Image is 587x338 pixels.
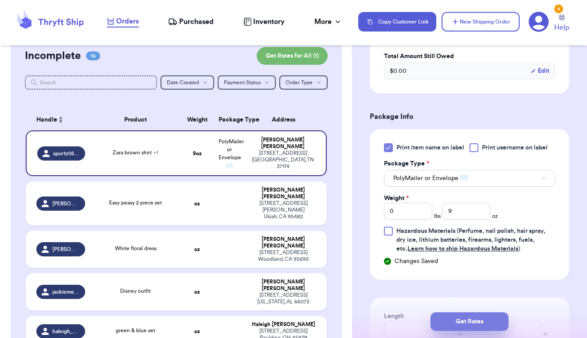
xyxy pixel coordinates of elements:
th: Address [246,109,327,130]
h2: Incomplete [25,49,81,63]
button: Edit [531,67,549,75]
button: Get Rates [430,312,509,331]
div: 4 [554,4,563,13]
div: [STREET_ADDRESS] [US_STATE] , AL 66073 [251,292,316,305]
a: Learn how to ship Hazardous Materials [407,246,518,252]
strong: 9 oz [193,151,202,156]
span: Print username on label [482,143,548,152]
span: Orders [116,16,139,27]
span: Help [554,22,569,33]
th: Product [90,109,181,130]
span: green & blue set [116,328,155,333]
div: [STREET_ADDRESS] Woodland , CA 95695 [251,249,316,263]
span: Print item name on label [396,143,464,152]
span: PolyMailer or Envelope ✉️ [219,139,244,168]
strong: oz [194,329,200,334]
input: Search [25,75,157,90]
button: Copy Customer Link [358,12,436,31]
button: Get Rates for All (1) [257,47,328,65]
th: Weight [181,109,213,130]
div: [STREET_ADDRESS] [GEOGRAPHIC_DATA] , TN 37174 [251,150,315,170]
h3: Package Info [370,111,569,122]
strong: oz [194,289,200,295]
a: Purchased [168,16,214,27]
div: [PERSON_NAME] [PERSON_NAME] [251,187,316,200]
button: PolyMailer or Envelope ✉️ [384,170,555,187]
span: Easy peasy 2 piece set [109,200,162,205]
span: Date Created [167,80,199,85]
span: Disney outfit [120,288,151,294]
button: New Shipping Order [442,12,520,31]
a: Help [554,15,569,33]
div: [PERSON_NAME] [PERSON_NAME] [251,137,315,150]
a: 4 [528,12,549,32]
div: [STREET_ADDRESS][PERSON_NAME] Ukiah , CA 95482 [251,200,316,220]
span: lbs [434,212,441,220]
span: [PERSON_NAME].albritton_ [52,200,80,207]
span: Zara brown shirt [113,150,158,155]
label: Weight [384,194,409,203]
button: Date Created [160,75,214,90]
span: Changes Saved [395,257,438,266]
div: Haleigh [PERSON_NAME] [251,321,316,328]
span: Handle [36,115,57,125]
span: $ 0.00 [390,67,407,75]
a: Inventory [243,16,285,27]
div: [PERSON_NAME] [PERSON_NAME] [251,236,316,249]
span: jackiemellott-[PERSON_NAME] [52,288,80,295]
div: More [314,16,342,27]
span: Inventory [253,16,285,27]
strong: oz [194,201,200,206]
th: Package Type [213,109,246,130]
span: haleigh_noffsinger [52,328,80,335]
button: Payment Status [218,75,276,90]
span: PolyMailer or Envelope ✉️ [393,174,468,183]
div: [PERSON_NAME] [PERSON_NAME] [251,279,316,292]
button: Sort ascending [57,114,64,125]
span: sportz0587 [53,150,80,157]
span: oz [492,212,498,220]
span: Hazardous Materials [396,228,455,234]
span: Payment Status [224,80,261,85]
label: Total Amount Still Owed [384,52,555,61]
span: [PERSON_NAME].m.z [52,246,80,253]
span: (Perfume, nail polish, hair spray, dry ice, lithium batteries, firearms, lighters, fuels, etc. ) [396,228,545,252]
strong: oz [194,247,200,252]
span: Order Type [286,80,313,85]
span: Purchased [179,16,214,27]
span: + 1 [153,150,158,155]
button: Order Type [279,75,328,90]
span: 16 [86,51,100,60]
label: Package Type [384,159,429,168]
span: White floral dress [115,246,157,251]
a: Orders [107,16,139,28]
